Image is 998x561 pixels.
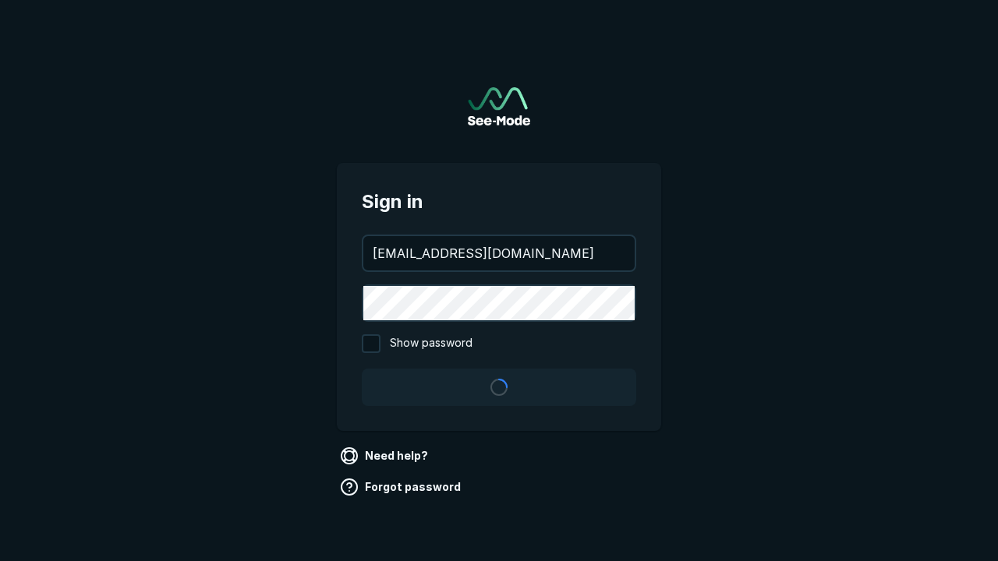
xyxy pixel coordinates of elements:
input: your@email.com [363,236,635,270]
a: Need help? [337,443,434,468]
span: Sign in [362,188,636,216]
img: See-Mode Logo [468,87,530,125]
span: Show password [390,334,472,353]
a: Forgot password [337,475,467,499]
a: Go to sign in [468,87,530,125]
